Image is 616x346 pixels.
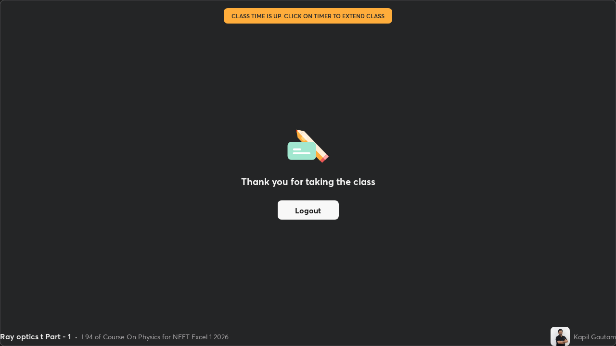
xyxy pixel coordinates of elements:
img: 00bbc326558d46f9aaf65f1f5dcb6be8.jpg [551,327,570,346]
h2: Thank you for taking the class [241,174,375,189]
div: L94 of Course On Physics for NEET Excel 1 2026 [82,332,229,342]
img: offlineFeedback.1438e8b3.svg [287,126,329,163]
button: Logout [278,200,339,220]
div: Kapil Gautam [574,332,616,342]
div: • [75,332,78,342]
